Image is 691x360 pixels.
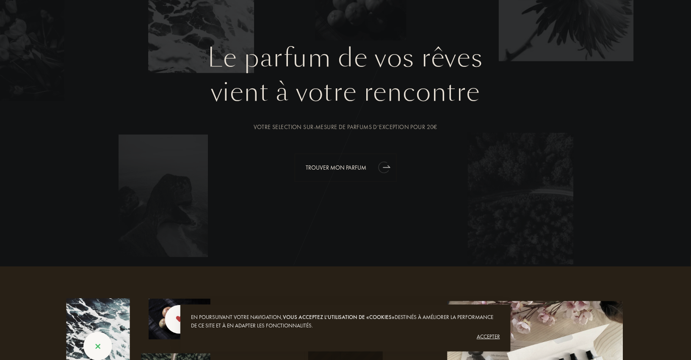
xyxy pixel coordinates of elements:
[191,313,500,330] div: En poursuivant votre navigation, destinés à améliorer la performance de ce site et à en adapter l...
[295,154,397,182] div: Trouver mon parfum
[191,330,500,344] div: Accepter
[288,154,403,182] a: Trouver mon parfumanimation
[376,159,393,176] div: animation
[283,313,395,321] span: vous acceptez l'utilisation de «cookies»
[60,43,631,73] h1: Le parfum de vos rêves
[60,73,631,111] div: vient à votre rencontre
[60,123,631,132] div: Votre selection sur-mesure de parfums d’exception pour 20€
